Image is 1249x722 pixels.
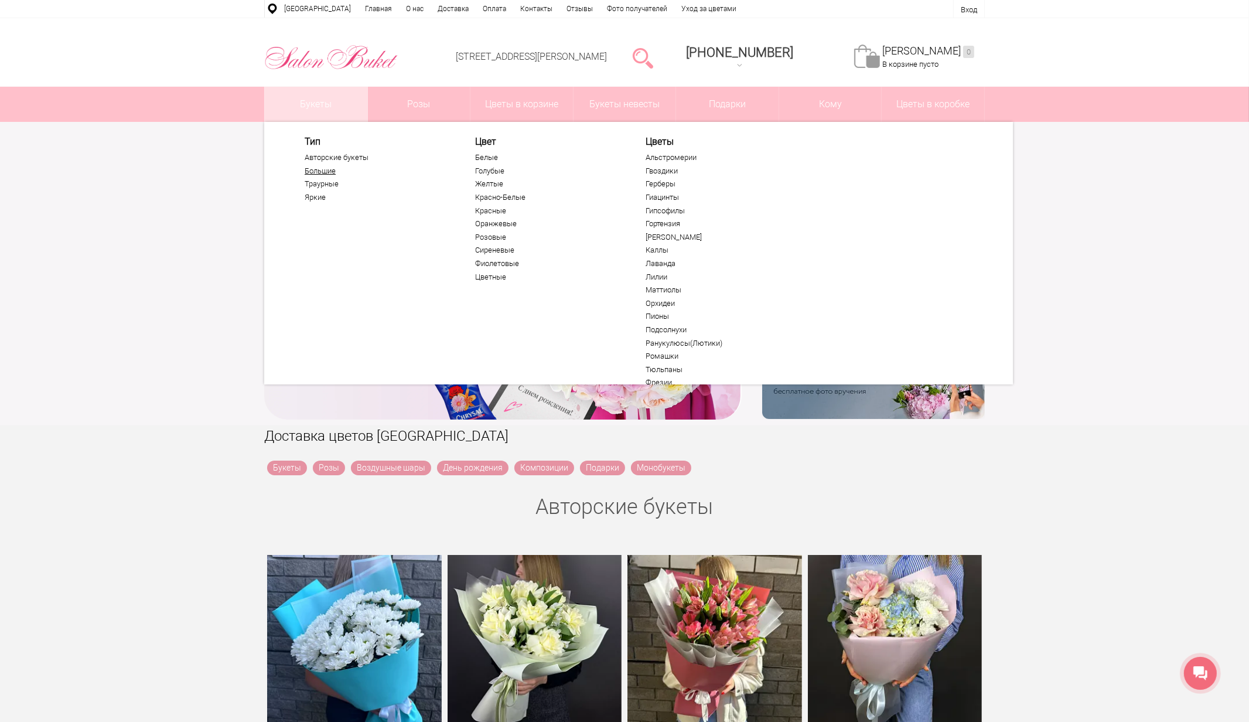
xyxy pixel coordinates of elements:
a: Голубые [475,166,619,176]
a: Сиреневые [475,246,619,255]
h1: Доставка цветов [GEOGRAPHIC_DATA] [264,425,985,447]
a: Каллы [646,246,790,255]
span: Цвет [475,136,619,147]
a: Монобукеты [631,461,691,475]
img: Цветы Нижний Новгород [264,42,398,73]
span: Кому [779,87,882,122]
a: Авторские букеты [305,153,449,162]
a: Герберы [646,179,790,189]
a: Цветы [646,136,790,147]
a: Ранукулюсы(Лютики) [646,339,790,348]
a: Воздушные шары [351,461,431,475]
a: Пионы [646,312,790,321]
a: Подарки [580,461,625,475]
a: Гвоздики [646,166,790,176]
a: Лаванда [646,259,790,268]
a: Тюльпаны [646,365,790,374]
a: Маттиолы [646,285,790,295]
a: Авторские букеты [536,495,714,519]
a: Вход [961,5,977,14]
a: Розы [368,87,470,122]
a: Подсолнухи [646,325,790,335]
a: Траурные [305,179,449,189]
a: Цветные [475,273,619,282]
span: [PHONE_NUMBER] [686,45,793,60]
a: Желтые [475,179,619,189]
a: Гипсофилы [646,206,790,216]
a: Фиолетовые [475,259,619,268]
a: Розы [313,461,345,475]
a: Орхидеи [646,299,790,308]
a: Белые [475,153,619,162]
a: [PERSON_NAME] [882,45,974,58]
a: Букеты невесты [574,87,676,122]
a: Ромашки [646,352,790,361]
a: Большие [305,166,449,176]
a: День рождения [437,461,509,475]
a: Гиацинты [646,193,790,202]
a: Гортензия [646,219,790,229]
a: Букеты [265,87,367,122]
a: Оранжевые [475,219,619,229]
a: Цветы в коробке [882,87,984,122]
a: Подарки [676,87,779,122]
a: Розовые [475,233,619,242]
a: Фрезии [646,378,790,387]
a: Композиции [514,461,574,475]
a: Альстромерии [646,153,790,162]
a: Цветы в корзине [470,87,573,122]
a: Лилии [646,273,790,282]
a: Букеты [267,461,307,475]
a: [PHONE_NUMBER] [679,41,800,74]
a: [STREET_ADDRESS][PERSON_NAME] [456,51,607,62]
span: В корзине пусто [882,60,939,69]
a: [PERSON_NAME] [646,233,790,242]
span: Тип [305,136,449,147]
a: Красные [475,206,619,216]
a: Яркие [305,193,449,202]
ins: 0 [963,46,974,58]
a: Красно-Белые [475,193,619,202]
